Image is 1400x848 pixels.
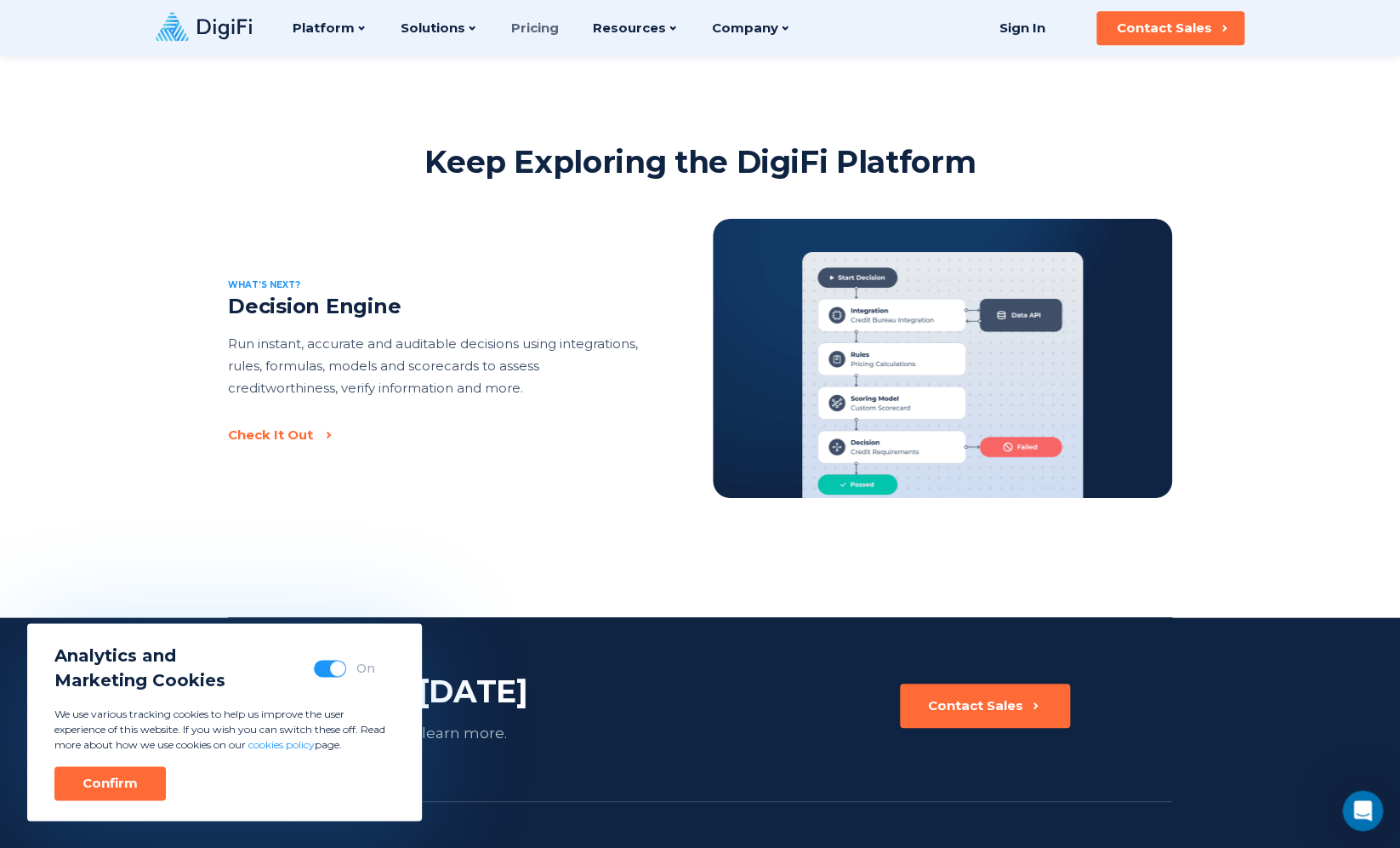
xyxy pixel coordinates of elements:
[54,766,166,800] button: Confirm
[228,427,313,444] div: Check It Out
[228,294,650,319] h2: Decision Engine
[54,644,225,668] span: Analytics and
[54,707,395,753] p: We use various tracking cookies to help us improve the user experience of this website. If you wi...
[228,427,650,444] a: Check It Out
[248,738,315,751] a: cookies policy
[1117,20,1212,37] div: Contact Sales
[1096,11,1244,45] button: Contact Sales
[228,333,650,399] p: Run instant, accurate and auditable decisions using integrations, rules, formulas, models and sco...
[928,697,1023,714] div: Contact Sales
[978,11,1066,45] a: Sign In
[424,142,976,181] h2: Keep Exploring the DigiFi Platform
[1342,790,1383,831] iframe: Intercom live chat
[54,668,225,693] span: Marketing Cookies
[83,775,138,792] div: Confirm
[356,660,375,677] div: On
[900,684,1070,745] a: Contact Sales
[900,684,1070,728] button: Contact Sales
[713,219,1172,498] img: Decision Engine Preview
[228,273,650,294] div: What’s next?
